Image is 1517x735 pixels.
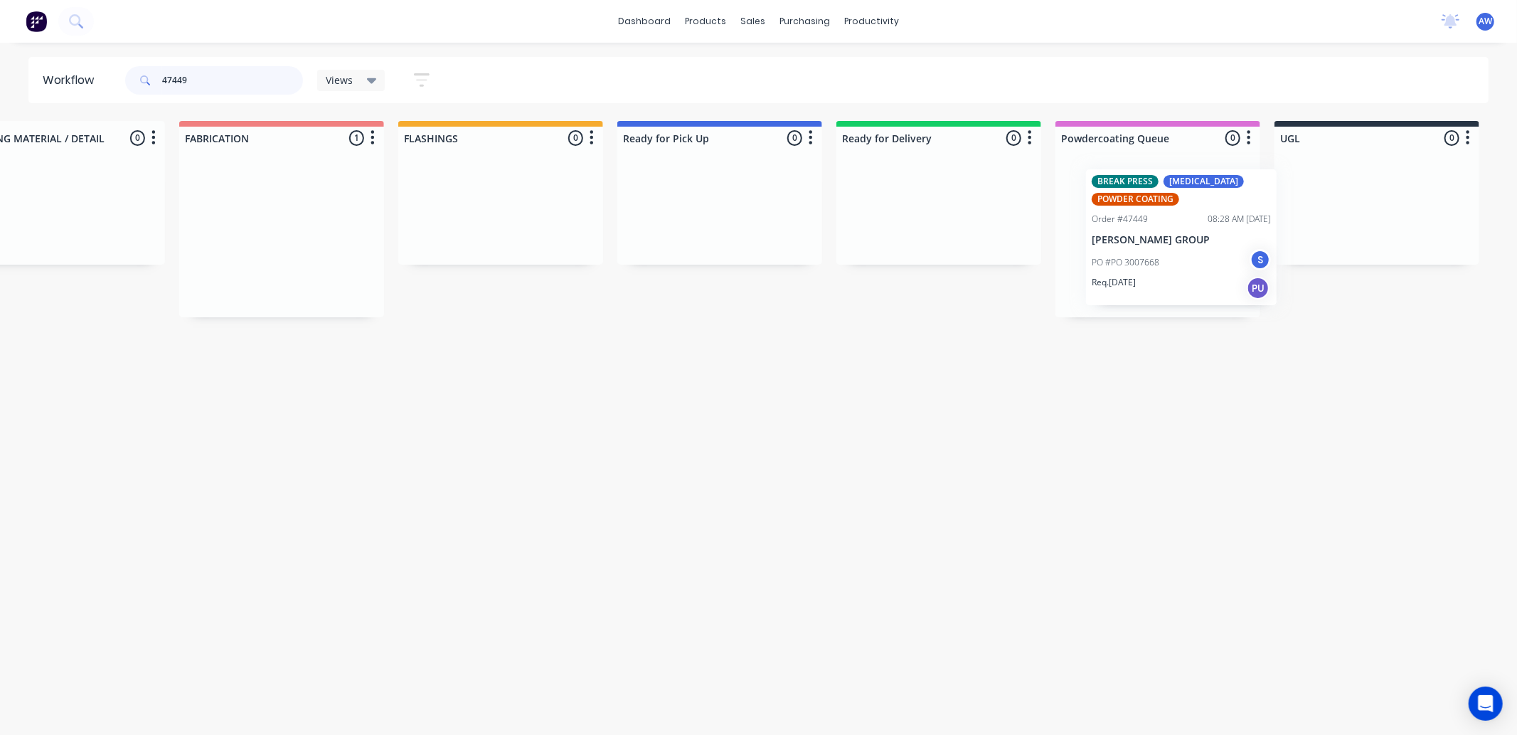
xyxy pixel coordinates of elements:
div: sales [733,11,772,32]
div: products [678,11,733,32]
a: dashboard [611,11,678,32]
div: Workflow [43,72,101,89]
div: Open Intercom Messenger [1469,687,1503,721]
span: Views [326,73,353,88]
div: productivity [837,11,906,32]
img: Factory [26,11,47,32]
span: AW [1479,15,1492,28]
input: Search for orders... [162,66,303,95]
div: purchasing [772,11,837,32]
